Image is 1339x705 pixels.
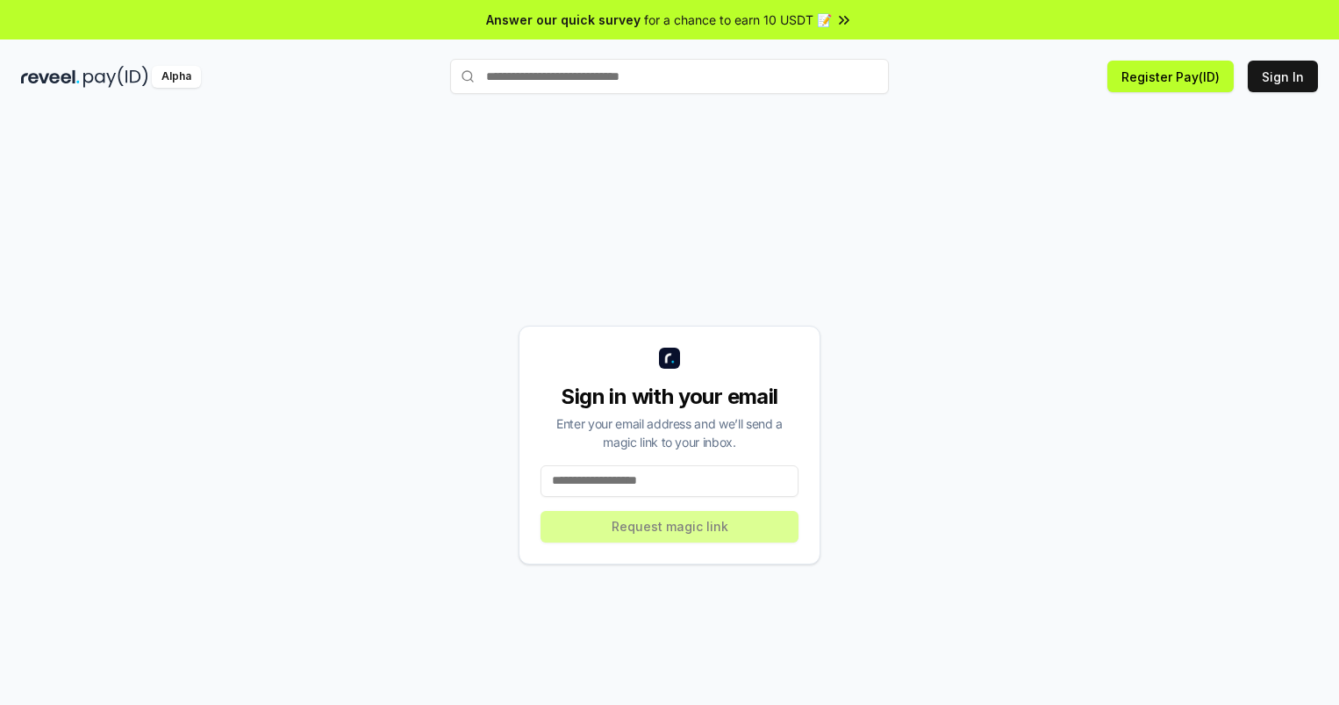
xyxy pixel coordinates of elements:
button: Sign In [1248,61,1318,92]
img: logo_small [659,348,680,369]
button: Register Pay(ID) [1107,61,1234,92]
span: for a chance to earn 10 USDT 📝 [644,11,832,29]
div: Sign in with your email [541,383,798,411]
div: Enter your email address and we’ll send a magic link to your inbox. [541,414,798,451]
img: pay_id [83,66,148,88]
span: Answer our quick survey [486,11,641,29]
div: Alpha [152,66,201,88]
img: reveel_dark [21,66,80,88]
